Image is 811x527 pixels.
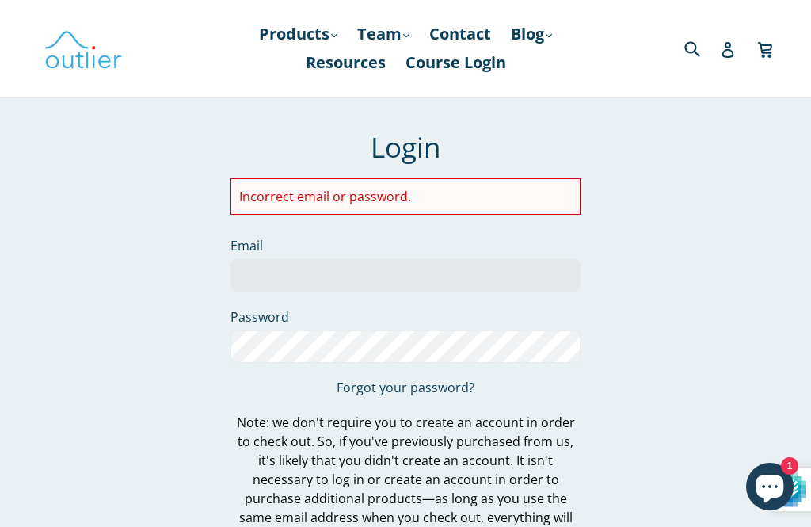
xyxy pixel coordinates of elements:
[349,20,417,48] a: Team
[239,187,572,206] li: Incorrect email or password.
[298,48,394,77] a: Resources
[230,307,581,327] label: Password
[680,32,724,64] input: Search
[230,236,581,255] label: Email
[741,463,798,514] inbox-online-store-chat: Shopify online store chat
[503,20,560,48] a: Blog
[230,131,581,164] h1: Login
[44,25,123,71] img: Outlier Linguistics
[337,379,474,396] a: Forgot your password?
[398,48,514,77] a: Course Login
[251,20,345,48] a: Products
[421,20,499,48] a: Contact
